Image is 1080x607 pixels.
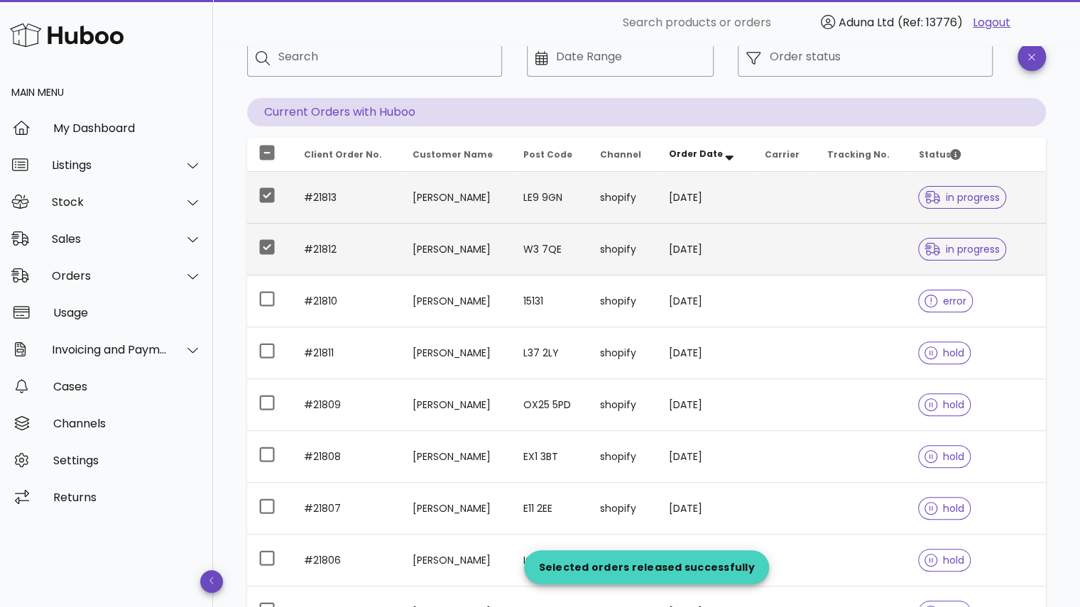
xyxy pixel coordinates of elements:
[512,138,589,172] th: Post Code
[589,431,658,483] td: shopify
[52,343,168,356] div: Invoicing and Payments
[658,224,753,275] td: [DATE]
[839,14,894,31] span: Aduna Ltd
[401,431,512,483] td: [PERSON_NAME]
[658,275,753,327] td: [DATE]
[600,148,641,160] span: Channel
[827,148,889,160] span: Tracking No.
[10,20,124,50] img: Huboo Logo
[658,535,753,586] td: [DATE]
[293,224,401,275] td: #21812
[512,483,589,535] td: E11 2EE
[293,138,401,172] th: Client Order No.
[53,454,202,467] div: Settings
[973,14,1010,31] a: Logout
[293,535,401,586] td: #21806
[52,195,168,209] div: Stock
[401,224,512,275] td: [PERSON_NAME]
[401,535,512,586] td: [PERSON_NAME]
[53,491,202,504] div: Returns
[304,148,382,160] span: Client Order No.
[589,379,658,431] td: shopify
[753,138,815,172] th: Carrier
[512,327,589,379] td: L37 2LY
[815,138,907,172] th: Tracking No.
[293,172,401,224] td: #21813
[293,379,401,431] td: #21809
[293,483,401,535] td: #21807
[924,244,1000,254] span: in progress
[924,348,964,358] span: hold
[669,148,723,160] span: Order Date
[512,172,589,224] td: LE9 9GN
[247,98,1046,126] p: Current Orders with Huboo
[658,483,753,535] td: [DATE]
[401,379,512,431] td: [PERSON_NAME]
[924,192,1000,202] span: in progress
[293,431,401,483] td: #21808
[658,379,753,431] td: [DATE]
[293,327,401,379] td: #21811
[924,555,964,565] span: hold
[658,138,753,172] th: Order Date: Sorted descending. Activate to remove sorting.
[401,172,512,224] td: [PERSON_NAME]
[658,431,753,483] td: [DATE]
[658,172,753,224] td: [DATE]
[589,138,658,172] th: Channel
[924,296,966,306] span: error
[924,503,964,513] span: hold
[293,275,401,327] td: #21810
[512,224,589,275] td: W3 7QE
[401,138,512,172] th: Customer Name
[524,560,768,574] div: Selected orders released successfully
[765,148,800,160] span: Carrier
[924,452,964,461] span: hold
[589,535,658,586] td: shopify
[907,138,1046,172] th: Status
[589,327,658,379] td: shopify
[52,232,168,246] div: Sales
[512,275,589,327] td: 15131
[512,431,589,483] td: EX1 3BT
[523,148,572,160] span: Post Code
[924,400,964,410] span: hold
[53,121,202,135] div: My Dashboard
[413,148,493,160] span: Customer Name
[53,380,202,393] div: Cases
[53,417,202,430] div: Channels
[53,306,202,319] div: Usage
[401,327,512,379] td: [PERSON_NAME]
[401,483,512,535] td: [PERSON_NAME]
[589,224,658,275] td: shopify
[918,148,961,160] span: Status
[52,269,168,283] div: Orders
[898,14,963,31] span: (Ref: 13776)
[589,483,658,535] td: shopify
[52,158,168,172] div: Listings
[658,327,753,379] td: [DATE]
[512,379,589,431] td: OX25 5PD
[401,275,512,327] td: [PERSON_NAME]
[589,275,658,327] td: shopify
[589,172,658,224] td: shopify
[512,535,589,586] td: IG10 2QN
